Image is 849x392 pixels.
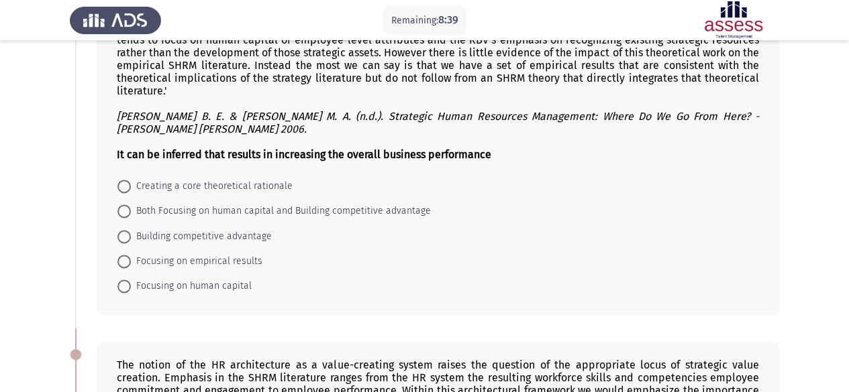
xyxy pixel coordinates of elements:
[438,13,458,26] span: 8:39
[391,12,458,29] p: Remaining:
[131,178,293,194] span: Creating a core theoretical rationale
[70,1,161,39] img: Assess Talent Management logo
[131,228,272,245] span: Building competitive advantage
[117,110,759,135] i: [PERSON_NAME] B. E. & [PERSON_NAME] M. A. (n.d.). Strategic Human Resources Management: Where Do ...
[117,148,491,161] b: It can be inferred that results in increasing the overall business performance
[688,1,779,39] img: Assessment logo of ASSESS English Advanced
[131,203,431,219] span: Both Focusing on human capital and Building competitive advantage
[131,278,252,294] span: Focusing on human capital
[131,253,262,269] span: Focusing on empirical results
